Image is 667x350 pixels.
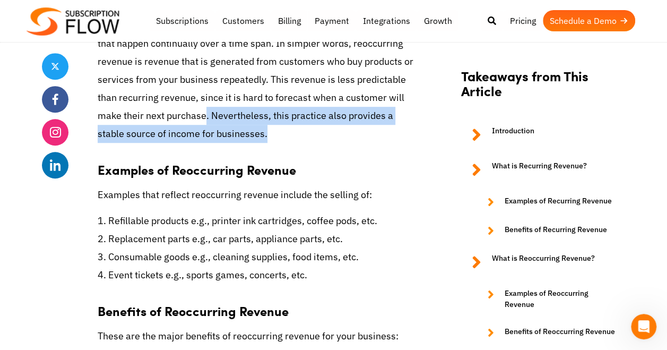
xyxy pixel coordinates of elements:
a: Pricing [503,10,543,31]
a: Customers [215,10,271,31]
a: Examples of Recurring Revenue [477,196,615,209]
p: 1. Refillable products e.g., printer ink cartridges, coffee pods, etc. 2. Replacement parts e.g.,... [98,212,419,285]
h2: Takeaways from This Article [461,69,615,110]
p: These are the major benefits of reoccurring revenue for your business: [98,327,419,345]
a: What is Recurring Revenue? [461,161,615,180]
a: What is Reoccurring Revenue? [461,253,615,272]
iframe: Intercom live chat [631,314,656,339]
h3: Examples of Reoccurring Revenue [98,151,419,177]
a: Examples of Reoccurring Revenue [477,288,615,311]
a: Growth [417,10,458,31]
a: Benefits of Recurring Revenue [477,225,615,237]
p: Reoccurring revenue is revenue that is collected via one-time purchases that happen continually o... [98,16,419,143]
img: Subscriptionflow [27,7,119,36]
a: Integrations [356,10,417,31]
a: Billing [271,10,307,31]
a: Payment [307,10,356,31]
p: Examples that reflect reoccurring revenue include the selling of: [98,186,419,204]
a: Subscriptions [149,10,215,31]
h3: Benefits of Reoccurring Revenue [98,292,419,319]
a: Introduction [461,126,615,145]
a: Schedule a Demo [543,10,635,31]
a: Benefits of Reoccurring Revenue [477,327,615,339]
